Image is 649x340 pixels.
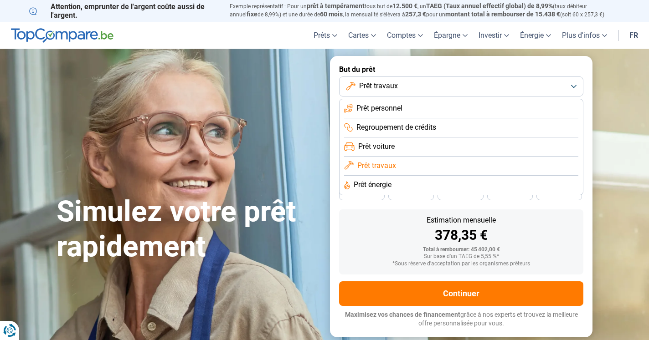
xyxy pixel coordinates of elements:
[339,76,583,96] button: Prêt travaux
[354,180,391,190] span: Prêt énergie
[247,10,258,18] span: fixe
[549,191,569,196] span: 24 mois
[230,2,620,19] p: Exemple représentatif : Pour un tous but de , un (taux débiteur annuel de 8,99%) et une durée de ...
[307,2,365,10] span: prêt à tempérament
[515,22,556,49] a: Énergie
[339,310,583,328] p: grâce à nos experts et trouvez la meilleure offre personnalisée pour vous.
[356,122,436,132] span: Regroupement de crédits
[428,22,473,49] a: Épargne
[556,22,613,49] a: Plus d'infos
[450,191,470,196] span: 36 mois
[339,65,583,74] label: But du prêt
[426,2,553,10] span: TAEG (Taux annuel effectif global) de 8,99%
[346,247,576,253] div: Total à rembourser: 45 402,00 €
[357,161,396,171] span: Prêt travaux
[352,191,372,196] span: 48 mois
[356,103,402,113] span: Prêt personnel
[346,261,576,267] div: *Sous réserve d'acceptation par les organismes prêteurs
[29,2,219,20] p: Attention, emprunter de l'argent coûte aussi de l'argent.
[345,311,460,318] span: Maximisez vos chances de financement
[401,191,421,196] span: 42 mois
[445,10,560,18] span: montant total à rembourser de 15.438 €
[405,10,426,18] span: 257,3 €
[392,2,417,10] span: 12.500 €
[339,281,583,306] button: Continuer
[320,10,343,18] span: 60 mois
[624,22,644,49] a: fr
[11,28,113,43] img: TopCompare
[308,22,343,49] a: Prêts
[359,81,398,91] span: Prêt travaux
[343,22,381,49] a: Cartes
[358,142,395,152] span: Prêt voiture
[346,228,576,242] div: 378,35 €
[346,217,576,224] div: Estimation mensuelle
[381,22,428,49] a: Comptes
[473,22,515,49] a: Investir
[57,194,319,264] h1: Simulez votre prêt rapidement
[346,254,576,260] div: Sur base d'un TAEG de 5,55 %*
[500,191,520,196] span: 30 mois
